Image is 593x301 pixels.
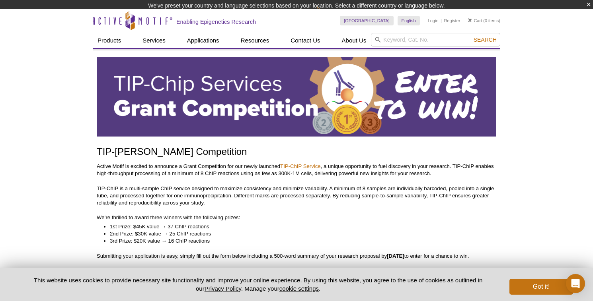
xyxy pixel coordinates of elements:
[371,33,500,46] input: Keyword, Cat. No.
[387,253,404,259] strong: [DATE]
[468,16,500,25] li: (0 items)
[474,37,497,43] span: Search
[20,276,496,293] p: This website uses cookies to provide necessary site functionality and improve your online experie...
[468,18,472,22] img: Your Cart
[428,18,439,23] a: Login
[97,57,496,137] img: Active Motif TIP-ChIP Services Grant Competition
[176,18,256,25] h2: Enabling Epigenetics Research
[138,33,170,48] a: Services
[236,33,274,48] a: Resources
[110,223,488,230] li: 1st Prize: $45K value → 37 ChIP reactions
[317,6,338,25] img: Change Here
[97,185,496,206] p: TIP-ChIP is a multi-sample ChIP service designed to maximize consistency and minimize variability...
[509,279,573,295] button: Got it!
[398,16,420,25] a: English
[441,16,442,25] li: |
[110,237,488,245] li: 3rd Prize: $20K value → 16 ChIP reactions
[280,163,321,169] a: TIP-ChIP Service
[286,33,325,48] a: Contact Us
[471,36,499,43] button: Search
[340,16,394,25] a: [GEOGRAPHIC_DATA]
[566,274,585,293] div: Open Intercom Messenger
[182,33,224,48] a: Applications
[337,33,371,48] a: About Us
[93,33,126,48] a: Products
[205,285,241,292] a: Privacy Policy
[97,147,496,158] h1: TIP-[PERSON_NAME] Competition
[279,285,319,292] button: cookie settings
[97,214,496,221] p: We’re thrilled to award three winners with the following prizes:
[97,253,496,260] p: Submitting your application is easy, simply fill out the form below including a 500-word summary ...
[444,18,460,23] a: Register
[110,230,488,237] li: 2nd Prize: $30K value → 25 ChIP reactions
[468,18,482,23] a: Cart
[97,163,496,177] p: Active Motif is excited to announce a Grant Competition for our newly launched , a unique opportu...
